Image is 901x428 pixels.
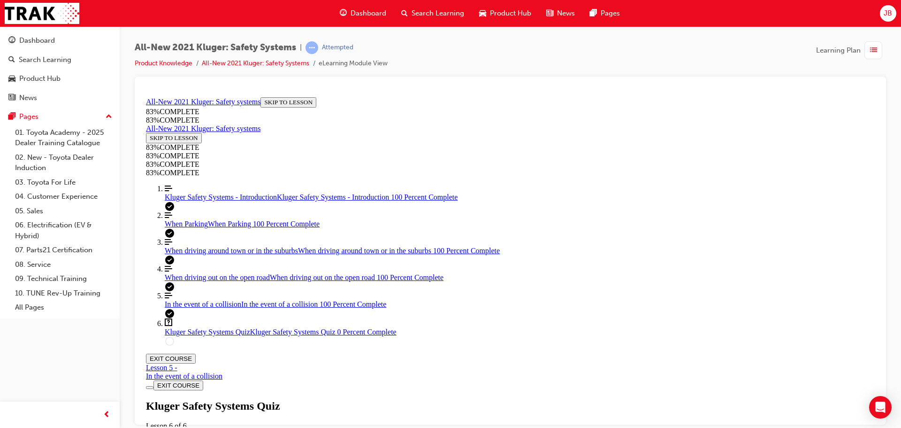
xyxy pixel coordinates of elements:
button: EXIT COURSE [11,287,61,297]
a: Search Learning [4,51,116,69]
a: 01. Toyota Academy - 2025 Dealer Training Catalogue [11,125,116,150]
div: 83 % COMPLETE [4,75,733,84]
span: JB [884,8,892,19]
span: Product Hub [490,8,531,19]
span: pages-icon [590,8,597,19]
div: Product Hub [19,73,61,84]
a: 07. Parts21 Certification [11,243,116,257]
a: 03. Toyota For Life [11,175,116,190]
div: Lesson 5 - [4,270,80,287]
span: Learning Plan [816,45,861,56]
span: Pages [601,8,620,19]
nav: Course Outline [4,91,733,253]
div: 83 % COMPLETE [4,23,733,31]
li: eLearning Module View [319,58,388,69]
a: When Parking 100 Percent Complete [23,118,733,135]
span: news-icon [8,94,15,102]
div: Open Intercom Messenger [869,396,892,419]
a: Product Knowledge [135,59,192,67]
a: car-iconProduct Hub [472,4,539,23]
div: Search Learning [19,54,71,65]
a: pages-iconPages [582,4,627,23]
span: search-icon [401,8,408,19]
div: Lesson 6 of 6 [4,328,733,337]
a: Lesson 5 - In the event of a collision [4,270,80,287]
div: Dashboard [19,35,55,46]
a: Kluger Safety Systems Quiz 0 Percent Complete [23,225,733,243]
a: All-New 2021 Kluger: Safety Systems [202,59,309,67]
span: All-New 2021 Kluger: Safety Systems [135,42,296,53]
span: pages-icon [8,113,15,121]
a: guage-iconDashboard [332,4,394,23]
span: prev-icon [103,409,110,421]
a: Product Hub [4,70,116,87]
button: Learning Plan [816,41,886,59]
span: guage-icon [8,37,15,45]
a: news-iconNews [539,4,582,23]
a: 10. TUNE Rev-Up Training [11,286,116,301]
span: In the event of a collision 100 Percent Complete [99,207,244,215]
button: Pages [4,108,116,125]
a: When driving out on the open road 100 Percent Complete [23,171,733,188]
a: Dashboard [4,32,116,49]
span: news-icon [546,8,553,19]
span: When driving out on the open road [23,180,128,188]
a: News [4,89,116,107]
span: News [557,8,575,19]
div: 83 % COMPLETE [4,14,733,23]
span: Kluger Safety Systems - Introduction 100 Percent Complete [135,100,315,108]
button: DashboardSearch LearningProduct HubNews [4,30,116,108]
span: When Parking 100 Percent Complete [66,126,177,134]
div: 83 % COMPLETE [4,67,733,75]
span: list-icon [870,45,877,56]
span: guage-icon [340,8,347,19]
a: 02. New - Toyota Dealer Induction [11,150,116,175]
div: In the event of a collision [4,279,80,287]
span: When driving around town or in the suburbs 100 Percent Complete [156,153,358,161]
span: car-icon [8,75,15,83]
span: search-icon [8,56,15,64]
a: All-New 2021 Kluger: Safety systems [4,31,118,39]
a: 04. Customer Experience [11,189,116,204]
span: When driving around town or in the suburbs [23,153,156,161]
div: Pages [19,111,38,122]
span: Dashboard [351,8,386,19]
span: When driving out on the open road 100 Percent Complete [128,180,301,188]
span: | [300,42,302,53]
span: When Parking [23,126,66,134]
span: Kluger Safety Systems Quiz 0 Percent Complete [108,234,254,242]
a: When driving around town or in the suburbs 100 Percent Complete [23,145,733,162]
button: EXIT COURSE [4,260,53,270]
span: Kluger Safety Systems - Introduction [23,100,135,108]
button: JB [880,5,896,22]
span: car-icon [479,8,486,19]
section: Course Information [4,4,733,31]
button: SKIP TO LESSON [4,39,60,50]
a: 08. Service [11,257,116,272]
button: Toggle Course Overview [4,293,11,296]
span: up-icon [106,111,112,123]
span: learningRecordVerb_ATTEMPT-icon [305,41,318,54]
a: search-iconSearch Learning [394,4,472,23]
a: In the event of a collision 100 Percent Complete [23,198,733,215]
div: Attempted [322,43,353,52]
a: All-New 2021 Kluger: Safety systems [4,4,118,12]
a: 05. Sales [11,204,116,218]
div: Kluger Safety Systems Quiz [4,306,733,319]
section: Course Overview [4,4,733,253]
span: Kluger Safety Systems Quiz [23,234,108,242]
a: 06. Electrification (EV & Hybrid) [11,218,116,243]
span: Search Learning [412,8,464,19]
div: 83 % COMPLETE [4,50,128,58]
div: News [19,93,37,103]
span: In the event of a collision [23,207,99,215]
a: All Pages [11,300,116,315]
section: Course Information [4,31,128,67]
a: 09. Technical Training [11,272,116,286]
img: Trak [5,3,79,24]
div: 83 % COMPLETE [4,58,128,67]
a: Kluger Safety Systems - Introduction 100 Percent Complete [23,91,733,108]
button: SKIP TO LESSON [118,4,174,14]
